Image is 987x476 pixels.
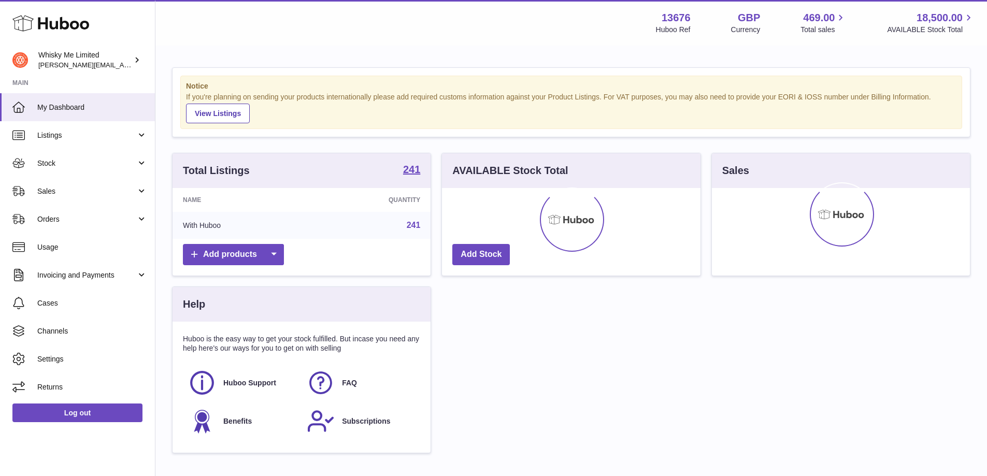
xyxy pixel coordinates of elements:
h3: Sales [722,164,749,178]
strong: 241 [403,164,420,175]
p: Huboo is the easy way to get your stock fulfilled. But incase you need any help here's our ways f... [183,334,420,354]
div: If you're planning on sending your products internationally please add required customs informati... [186,92,956,123]
strong: 13676 [662,11,691,25]
h3: AVAILABLE Stock Total [452,164,568,178]
span: Huboo Support [223,378,276,388]
a: Huboo Support [188,369,296,397]
span: Cases [37,298,147,308]
span: My Dashboard [37,103,147,112]
span: Listings [37,131,136,140]
span: Returns [37,382,147,392]
a: Add Stock [452,244,510,265]
a: 241 [403,164,420,177]
a: Subscriptions [307,407,415,435]
a: Add products [183,244,284,265]
a: Benefits [188,407,296,435]
span: Benefits [223,416,252,426]
th: Quantity [309,188,431,212]
span: FAQ [342,378,357,388]
div: Huboo Ref [656,25,691,35]
a: 18,500.00 AVAILABLE Stock Total [887,11,975,35]
span: 469.00 [803,11,835,25]
a: 241 [407,221,421,229]
strong: Notice [186,81,956,91]
a: 469.00 Total sales [800,11,847,35]
h3: Total Listings [183,164,250,178]
strong: GBP [738,11,760,25]
span: Stock [37,158,136,168]
a: Log out [12,403,142,422]
a: FAQ [307,369,415,397]
span: Invoicing and Payments [37,270,136,280]
span: Orders [37,214,136,224]
span: [PERSON_NAME][EMAIL_ADDRESS][DOMAIN_NAME] [38,61,208,69]
div: Whisky Me Limited [38,50,132,70]
td: With Huboo [173,212,309,239]
th: Name [173,188,309,212]
span: AVAILABLE Stock Total [887,25,975,35]
span: Sales [37,186,136,196]
img: frances@whiskyshop.com [12,52,28,68]
span: Channels [37,326,147,336]
span: Subscriptions [342,416,390,426]
span: Settings [37,354,147,364]
h3: Help [183,297,205,311]
span: Total sales [800,25,847,35]
span: 18,500.00 [917,11,963,25]
span: Usage [37,242,147,252]
a: View Listings [186,104,250,123]
div: Currency [731,25,761,35]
